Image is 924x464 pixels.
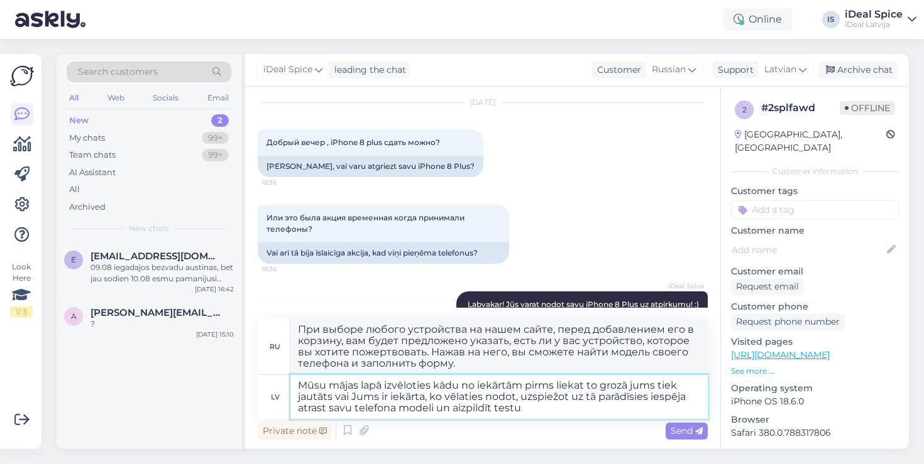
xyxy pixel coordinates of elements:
div: Archived [69,201,106,213]
div: 99+ [202,149,229,161]
div: My chats [69,132,105,144]
div: [DATE] [258,97,708,108]
textarea: Mūsu mājas lapā izvēloties kādu no iekārtām pirms liekat to grozā jums tiek jautāts vai Jums ir i... [290,375,708,419]
div: 09.08 iegadajos bezvadu austinas, bet jau sodien 10.08 esmu pamanijusi vairakas nepilnibas. Viena... [91,262,234,284]
p: Customer tags [731,185,899,198]
span: e [71,255,76,264]
p: Operating system [731,382,899,395]
div: [DATE] 15:10 [196,330,234,339]
span: 18:36 [261,264,309,274]
div: Archive chat [818,62,898,78]
span: iDeal Spice [263,63,312,77]
div: Customer [592,63,641,77]
div: New [69,114,89,127]
div: # 2splfawd [761,100,840,116]
div: Customer information [731,166,899,177]
div: All [67,90,81,106]
div: Vai arī tā bija īslaicīga akcija, kad viņi pieņēma telefonus? [258,242,509,264]
div: Look Here [10,261,33,318]
div: Email [205,90,231,106]
textarea: При выборе любого устройства на нашем сайте, перед добавлением его в корзину, вам будет предложен... [290,319,708,374]
p: Customer email [731,265,899,278]
span: Search customers [78,65,158,78]
p: iPhone OS 18.6.0 [731,395,899,408]
span: Labvakar! Jūs varat nodot savu iPhone 8 Plus uz atpirkumu! :) [468,299,699,309]
img: Askly Logo [10,64,34,88]
input: Add name [732,243,884,257]
span: Latvian [764,63,796,77]
span: Или это была акция временная когда принимали телефоны? [267,213,466,234]
div: [GEOGRAPHIC_DATA], [GEOGRAPHIC_DATA] [735,128,886,154]
div: leading the chat [329,63,406,77]
p: See more ... [731,365,899,377]
div: Request email [731,278,804,295]
div: IS [822,11,840,28]
p: Customer name [731,224,899,237]
div: Team chats [69,149,116,161]
div: lv [271,386,280,407]
span: Russian [652,63,686,77]
div: All [69,183,80,196]
div: AI Assistant [69,166,116,179]
span: Добрый вечер , iPhone 8 plus сдать можно? [267,138,440,147]
div: [DATE] 16:42 [195,284,234,294]
span: iDeal Spice [657,281,704,291]
div: Support [713,63,754,77]
span: a [71,311,77,321]
span: 18:36 [261,178,309,187]
div: 1 / 3 [10,306,33,318]
div: 2 [211,114,229,127]
div: iDeal Latvija [845,19,903,30]
div: Online [723,8,792,31]
div: Request phone number [731,313,845,330]
span: Send [671,425,703,436]
div: Web [105,90,127,106]
div: Private note [258,423,332,440]
span: Offline [840,101,895,115]
div: Socials [150,90,181,106]
a: iDeal SpiceiDeal Latvija [845,9,916,30]
span: elinaozolina123@inbox.lv [91,251,221,262]
span: artjoms.andiks.65@gmail.com [91,307,221,318]
span: 2 [742,105,747,114]
a: [URL][DOMAIN_NAME] [731,349,830,360]
div: 99+ [202,132,229,144]
div: [PERSON_NAME], vai varu atgriezt savu iPhone 8 Plus? [258,156,483,177]
input: Add a tag [731,200,899,219]
div: ? [91,318,234,330]
div: iDeal Spice [845,9,903,19]
p: Customer phone [731,300,899,313]
div: ru [270,336,280,357]
span: New chats [129,223,169,234]
p: Visited pages [731,335,899,348]
p: Browser [731,413,899,426]
p: Safari 380.0.788317806 [731,426,899,440]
